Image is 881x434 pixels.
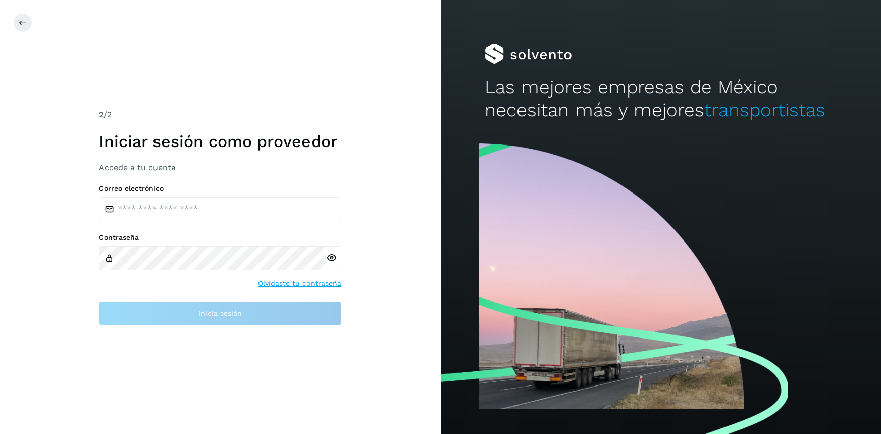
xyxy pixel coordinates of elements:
[704,99,825,121] span: transportistas
[99,109,341,121] div: /2
[258,278,341,289] a: Olvidaste tu contraseña
[485,76,837,121] h2: Las mejores empresas de México necesitan más y mejores
[99,301,341,325] button: Inicia sesión
[99,233,341,242] label: Contraseña
[99,163,341,172] h3: Accede a tu cuenta
[99,132,341,151] h1: Iniciar sesión como proveedor
[99,110,103,119] span: 2
[199,310,242,317] span: Inicia sesión
[99,184,341,193] label: Correo electrónico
